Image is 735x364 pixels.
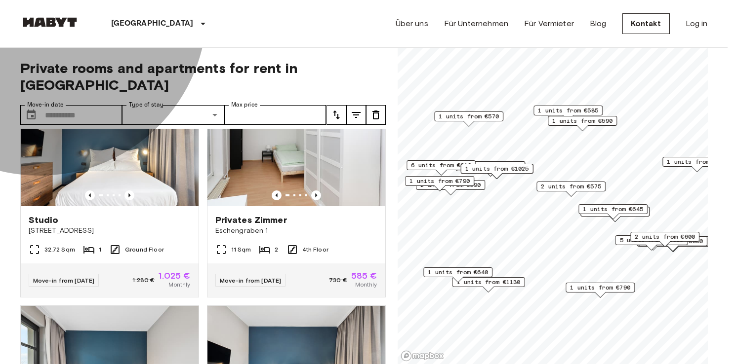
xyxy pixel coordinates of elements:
[444,18,508,30] a: Für Unternehmen
[622,13,670,34] a: Kontakt
[420,181,481,189] span: 2 units from €690
[583,205,643,214] span: 1 units from €645
[541,182,601,191] span: 2 units from €575
[355,280,377,289] span: Monthly
[99,245,101,254] span: 1
[366,105,386,125] button: tune
[159,271,190,280] span: 1.025 €
[580,207,650,222] div: Map marker
[215,214,287,226] span: Privates Zimmer
[407,160,476,176] div: Map marker
[27,101,64,109] label: Move-in date
[428,268,488,277] span: 1 units from €640
[168,280,190,289] span: Monthly
[132,276,155,285] span: 1.280 €
[346,105,366,125] button: tune
[302,245,328,254] span: 4th Floor
[207,88,385,206] img: Marketing picture of unit DE-01-251-01M
[439,112,499,121] span: 1 units from €570
[29,226,191,236] span: [STREET_ADDRESS]
[409,177,470,185] span: 1 units from €790
[215,226,377,236] span: Eschengraben 1
[231,245,251,254] span: 11 Sqm
[615,235,688,251] div: Map marker
[311,190,321,200] button: Previous image
[570,283,630,292] span: 1 units from €790
[667,157,727,166] span: 1 units from €980
[538,106,598,115] span: 1 units from €585
[231,101,258,109] label: Max price
[456,278,520,287] span: 1 units from €1130
[272,190,282,200] button: Previous image
[351,271,377,280] span: 585 €
[630,232,699,247] div: Map marker
[220,277,282,284] span: Move-in from [DATE]
[85,190,95,200] button: Previous image
[129,101,163,109] label: Type of stay
[566,283,635,298] div: Map marker
[21,88,199,206] img: Marketing picture of unit DE-01-481-006-01
[552,116,612,125] span: 1 units from €590
[619,236,683,245] span: 5 units from €1085
[643,237,703,246] span: 5 units from €950
[423,267,492,283] div: Map marker
[635,232,695,241] span: 2 units from €600
[329,276,347,285] span: 730 €
[401,350,444,362] a: Mapbox logo
[20,17,80,27] img: Habyt
[434,111,503,127] div: Map marker
[533,106,603,121] div: Map marker
[548,116,617,131] div: Map marker
[44,245,75,254] span: 32.72 Sqm
[536,182,606,197] div: Map marker
[662,157,732,172] div: Map marker
[275,245,278,254] span: 2
[456,161,525,177] div: Map marker
[125,245,164,254] span: Ground Floor
[416,180,485,195] div: Map marker
[686,18,708,30] a: Log in
[20,60,386,93] span: Private rooms and apartments for rent in [GEOGRAPHIC_DATA]
[452,277,525,292] div: Map marker
[411,161,471,170] span: 6 units from €610
[524,18,574,30] a: Für Vermieter
[327,105,346,125] button: tune
[638,236,707,252] div: Map marker
[21,105,41,125] button: Choose date
[124,190,134,200] button: Previous image
[460,162,521,171] span: 1 units from €590
[111,18,194,30] p: [GEOGRAPHIC_DATA]
[405,176,474,191] div: Map marker
[460,164,533,179] div: Map marker
[578,204,648,219] div: Map marker
[590,18,607,30] a: Blog
[33,277,95,284] span: Move-in from [DATE]
[465,164,529,173] span: 1 units from €1025
[29,214,59,226] span: Studio
[396,18,428,30] a: Über uns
